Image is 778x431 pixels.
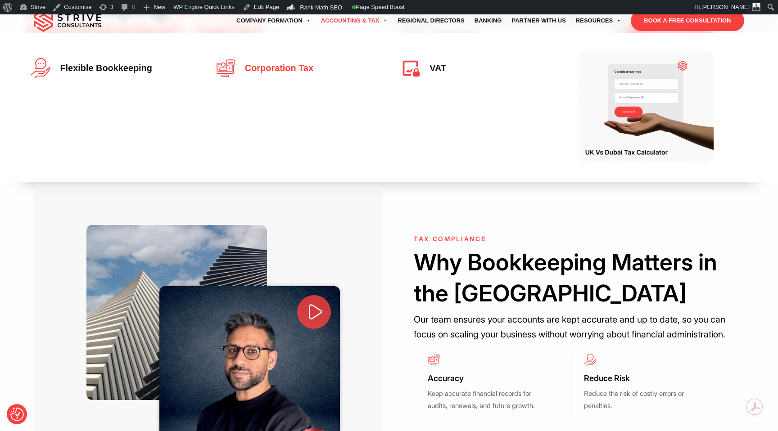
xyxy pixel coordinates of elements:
a: Corporation Tax [216,58,378,78]
a: Company Formation [231,8,316,33]
span: Flexible Bookkeeping [55,63,152,73]
button: Consent Preferences [10,408,24,421]
img: Revisit consent button [10,408,24,421]
p: Keep accurate financial records for audits, renewals, and future growth. [428,388,538,412]
a: BOOK A FREE CONSULTATION [631,10,744,31]
h2: Why Bookkeeping Matters in the [GEOGRAPHIC_DATA] [414,247,726,309]
span: Rank Math SEO [300,4,342,11]
span: VAT [425,63,446,73]
img: Tax Calculator [579,51,714,163]
p: Reduce the risk of costly errors or penalties. [584,388,695,412]
a: Partner with Us [507,8,570,33]
a: Flexible Bookkeeping [31,58,193,78]
a: Banking [470,8,507,33]
a: VAT [400,58,562,78]
img: main-logo.svg [34,9,101,32]
a: Resources [571,8,626,33]
h6: TAX Compliance [414,235,726,243]
a: Regional Directors [393,8,469,33]
p: Our team ensures your accounts are kept accurate and up to date, so you can focus on scaling your... [414,312,726,342]
h3: Accuracy [428,373,538,384]
span: Corporation Tax [240,63,313,73]
a: Accounting & Tax [316,8,393,33]
span: [PERSON_NAME] [701,4,750,10]
h3: Reduce Risk [584,373,695,384]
